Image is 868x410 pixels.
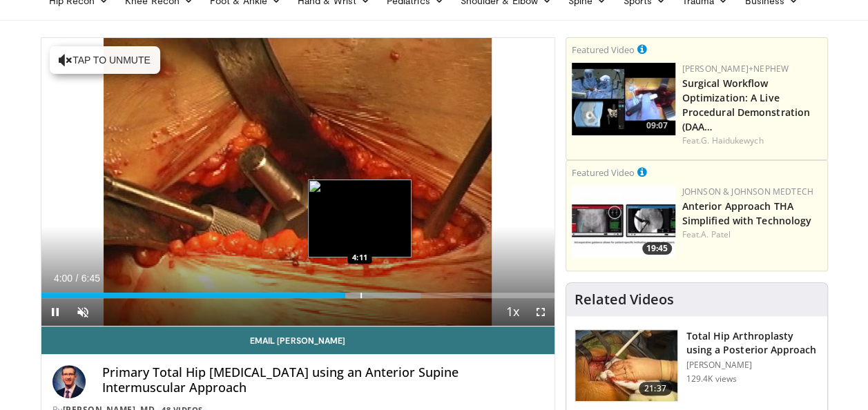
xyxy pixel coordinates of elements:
span: / [76,273,79,284]
div: Progress Bar [41,293,554,298]
span: 6:45 [81,273,100,284]
img: bcfc90b5-8c69-4b20-afee-af4c0acaf118.150x105_q85_crop-smart_upscale.jpg [572,63,675,135]
a: Anterior Approach THA Simplified with Technology [682,199,812,227]
button: Unmute [69,298,97,326]
div: Feat. [682,135,822,147]
a: 19:45 [572,186,675,258]
span: 21:37 [639,382,672,396]
small: Featured Video [572,43,635,56]
span: 4:00 [54,273,73,284]
small: Featured Video [572,166,635,179]
a: A. Patel [701,228,731,240]
video-js: Video Player [41,38,554,326]
span: 19:45 [642,242,672,255]
img: 286987_0000_1.png.150x105_q85_crop-smart_upscale.jpg [575,330,677,402]
span: 09:07 [642,119,672,132]
button: Playback Rate [499,298,527,326]
a: [PERSON_NAME]+Nephew [682,63,789,75]
h3: Total Hip Arthroplasty using a Posterior Approach [686,329,819,357]
button: Fullscreen [527,298,554,326]
p: [PERSON_NAME] [686,360,819,371]
a: Surgical Workflow Optimization: A Live Procedural Demonstration (DAA… [682,77,810,133]
a: G. Haidukewych [701,135,763,146]
a: Johnson & Johnson MedTech [682,186,813,197]
img: Avatar [52,365,86,398]
h4: Related Videos [575,291,674,308]
a: Email [PERSON_NAME] [41,326,554,354]
button: Pause [41,298,69,326]
a: 09:07 [572,63,675,135]
button: Tap to unmute [50,46,160,74]
p: 129.4K views [686,373,737,384]
img: 06bb1c17-1231-4454-8f12-6191b0b3b81a.150x105_q85_crop-smart_upscale.jpg [572,186,675,258]
div: Feat. [682,228,822,241]
h4: Primary Total Hip [MEDICAL_DATA] using an Anterior Supine Intermuscular Approach [102,365,543,395]
a: 21:37 Total Hip Arthroplasty using a Posterior Approach [PERSON_NAME] 129.4K views [575,329,819,402]
img: image.jpeg [308,179,412,257]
